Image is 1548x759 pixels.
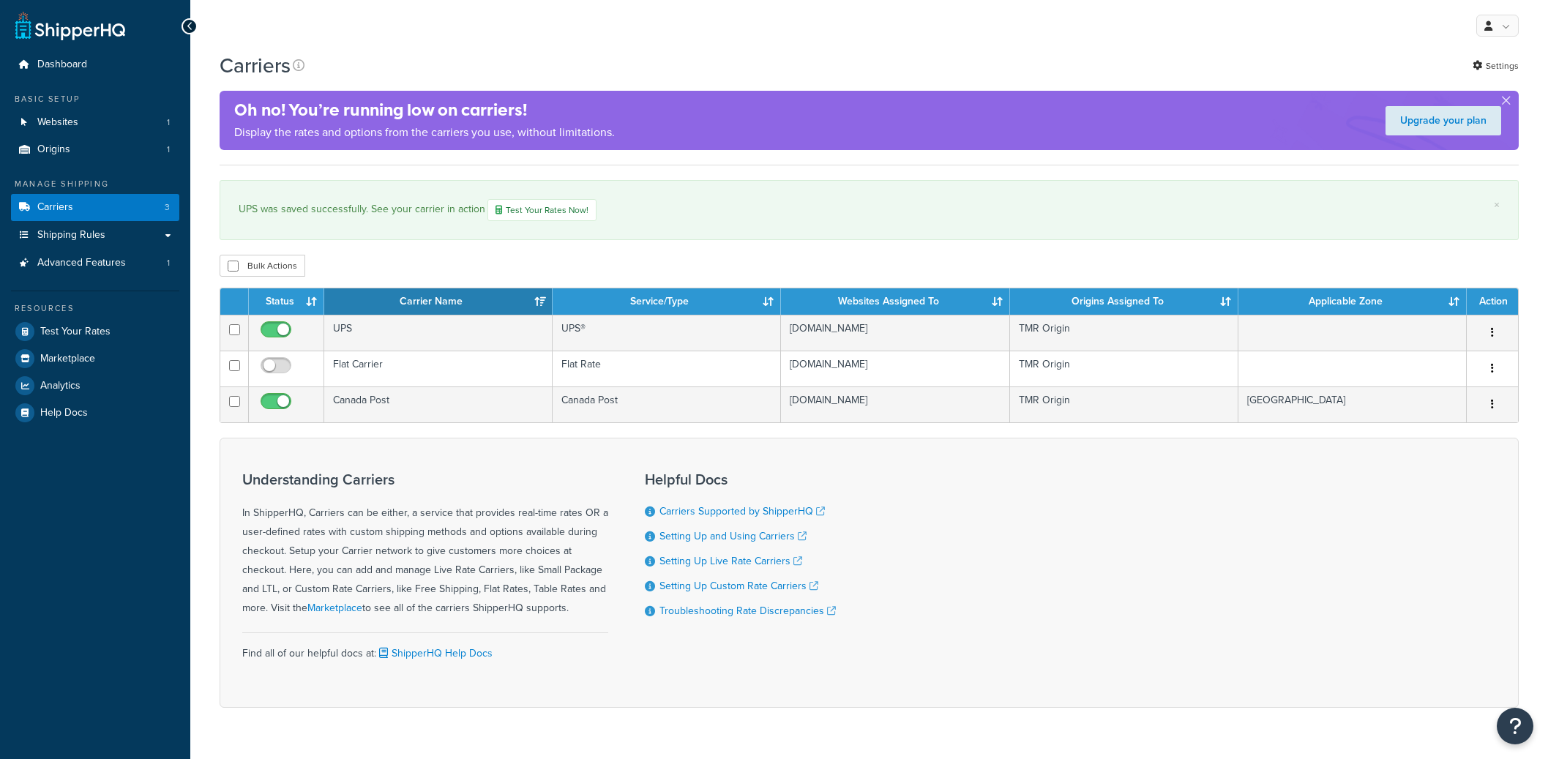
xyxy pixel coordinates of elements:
[11,109,179,136] a: Websites 1
[37,229,105,242] span: Shipping Rules
[37,143,70,156] span: Origins
[1473,56,1519,76] a: Settings
[167,257,170,269] span: 1
[37,59,87,71] span: Dashboard
[1010,315,1238,351] td: TMR Origin
[11,93,179,105] div: Basic Setup
[553,386,781,422] td: Canada Post
[324,351,553,386] td: Flat Carrier
[11,136,179,163] li: Origins
[234,122,615,143] p: Display the rates and options from the carriers you use, without limitations.
[40,353,95,365] span: Marketplace
[324,315,553,351] td: UPS
[220,51,291,80] h1: Carriers
[11,373,179,399] a: Analytics
[659,528,807,544] a: Setting Up and Using Carriers
[1238,288,1467,315] th: Applicable Zone: activate to sort column ascending
[11,250,179,277] li: Advanced Features
[1010,351,1238,386] td: TMR Origin
[553,288,781,315] th: Service/Type: activate to sort column ascending
[781,351,1011,386] td: [DOMAIN_NAME]
[40,380,81,392] span: Analytics
[40,326,111,338] span: Test Your Rates
[11,109,179,136] li: Websites
[242,471,608,487] h3: Understanding Carriers
[659,578,818,594] a: Setting Up Custom Rate Carriers
[220,255,305,277] button: Bulk Actions
[376,646,493,661] a: ShipperHQ Help Docs
[242,471,608,618] div: In ShipperHQ, Carriers can be either, a service that provides real-time rates OR a user-defined r...
[40,407,88,419] span: Help Docs
[487,199,597,221] a: Test Your Rates Now!
[659,603,836,618] a: Troubleshooting Rate Discrepancies
[1238,386,1467,422] td: [GEOGRAPHIC_DATA]
[659,553,802,569] a: Setting Up Live Rate Carriers
[553,351,781,386] td: Flat Rate
[324,288,553,315] th: Carrier Name: activate to sort column ascending
[659,504,825,519] a: Carriers Supported by ShipperHQ
[11,194,179,221] li: Carriers
[1497,708,1533,744] button: Open Resource Center
[11,345,179,372] a: Marketplace
[37,116,78,129] span: Websites
[249,288,324,315] th: Status: activate to sort column ascending
[15,11,125,40] a: ShipperHQ Home
[239,199,1500,221] div: UPS was saved successfully. See your carrier in action
[167,143,170,156] span: 1
[1386,106,1501,135] a: Upgrade your plan
[167,116,170,129] span: 1
[324,386,553,422] td: Canada Post
[1010,288,1238,315] th: Origins Assigned To: activate to sort column ascending
[1010,386,1238,422] td: TMR Origin
[781,288,1011,315] th: Websites Assigned To: activate to sort column ascending
[37,257,126,269] span: Advanced Features
[11,318,179,345] a: Test Your Rates
[11,250,179,277] a: Advanced Features 1
[11,178,179,190] div: Manage Shipping
[11,194,179,221] a: Carriers 3
[11,136,179,163] a: Origins 1
[37,201,73,214] span: Carriers
[1467,288,1518,315] th: Action
[645,471,836,487] h3: Helpful Docs
[553,315,781,351] td: UPS®
[234,98,615,122] h4: Oh no! You’re running low on carriers!
[11,400,179,426] a: Help Docs
[165,201,170,214] span: 3
[11,302,179,315] div: Resources
[781,386,1011,422] td: [DOMAIN_NAME]
[781,315,1011,351] td: [DOMAIN_NAME]
[307,600,362,616] a: Marketplace
[11,51,179,78] a: Dashboard
[242,632,608,663] div: Find all of our helpful docs at:
[1494,199,1500,211] a: ×
[11,222,179,249] a: Shipping Rules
